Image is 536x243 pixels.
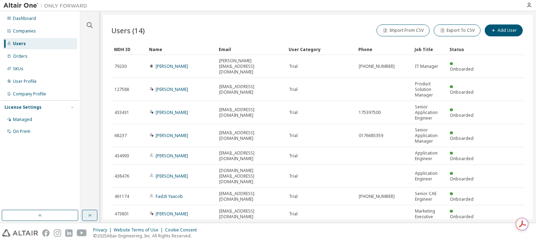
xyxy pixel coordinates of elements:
[13,53,28,59] div: Orders
[114,173,129,179] span: 438476
[13,28,36,34] div: Companies
[289,44,353,55] div: User Category
[415,44,444,55] div: Job Title
[42,229,50,237] img: facebook.svg
[114,211,129,217] span: 473801
[450,176,474,182] span: Onboarded
[415,81,444,98] span: Product Solution Manager
[434,24,481,36] button: Export To CSV
[149,44,213,55] div: Name
[219,208,283,220] span: [EMAIL_ADDRESS][DOMAIN_NAME]
[415,171,444,182] span: Application Engineer
[415,104,444,121] span: Senior Application Engineer
[450,196,474,202] span: Onboarded
[219,44,283,55] div: Email
[114,194,129,199] span: 461174
[13,91,46,97] div: Company Profile
[156,133,188,138] a: [PERSON_NAME]
[289,133,298,138] span: Trial
[5,105,42,110] div: License Settings
[165,227,201,233] div: Cookie Consent
[450,156,474,162] span: Onboarded
[156,173,188,179] a: [PERSON_NAME]
[450,66,474,72] span: Onboarded
[13,129,30,134] div: On Prem
[450,112,474,118] span: Onboarded
[93,227,114,233] div: Privacy
[449,44,479,55] div: Status
[156,153,188,159] a: [PERSON_NAME]
[156,109,188,115] a: [PERSON_NAME]
[13,79,37,84] div: User Profile
[2,229,38,237] img: altair_logo.svg
[289,64,298,69] span: Trial
[485,24,523,36] button: Add User
[415,64,438,69] span: IT Manager
[114,44,143,55] div: MDH ID
[359,64,395,69] span: [PHONE_NUMBER]
[289,194,298,199] span: Trial
[156,86,188,92] a: [PERSON_NAME]
[359,110,381,115] span: 175397500
[219,130,283,141] span: [EMAIL_ADDRESS][DOMAIN_NAME]
[289,110,298,115] span: Trial
[359,133,383,138] span: 0176685359
[114,133,127,138] span: 68237
[114,87,129,92] span: 127588
[54,229,61,237] img: instagram.svg
[289,87,298,92] span: Trial
[13,117,32,122] div: Managed
[289,211,298,217] span: Trial
[415,208,444,220] span: Marketing Executive
[93,233,201,239] p: © 2025 Altair Engineering, Inc. All Rights Reserved.
[415,191,444,202] span: Senior CAE Engineer
[13,41,26,47] div: Users
[415,150,444,162] span: Application Engineer
[111,26,145,35] span: Users (14)
[77,229,87,237] img: youtube.svg
[219,150,283,162] span: [EMAIL_ADDRESS][DOMAIN_NAME]
[289,173,298,179] span: Trial
[377,24,430,36] button: Import From CSV
[156,193,183,199] a: Fadzli Yaacob
[156,211,188,217] a: [PERSON_NAME]
[114,153,129,159] span: 434993
[450,135,474,141] span: Onboarded
[65,229,73,237] img: linkedin.svg
[358,44,409,55] div: Phone
[13,16,36,21] div: Dashboard
[219,191,283,202] span: [EMAIL_ADDRESS][DOMAIN_NAME]
[114,110,129,115] span: 433431
[156,63,188,69] a: [PERSON_NAME]
[289,153,298,159] span: Trial
[359,194,395,199] span: [PHONE_NUMBER]
[13,66,23,72] div: SKUs
[450,214,474,220] span: Onboarded
[450,89,474,95] span: Onboarded
[415,127,444,144] span: Senior Application Manager
[3,2,91,9] img: Altair One
[219,58,283,75] span: [PERSON_NAME][EMAIL_ADDRESS][DOMAIN_NAME]
[219,84,283,95] span: [EMAIL_ADDRESS][DOMAIN_NAME]
[114,227,165,233] div: Website Terms of Use
[219,168,283,185] span: [DOMAIN_NAME][EMAIL_ADDRESS][DOMAIN_NAME]
[114,64,127,69] span: 79230
[219,107,283,118] span: [EMAIL_ADDRESS][DOMAIN_NAME]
